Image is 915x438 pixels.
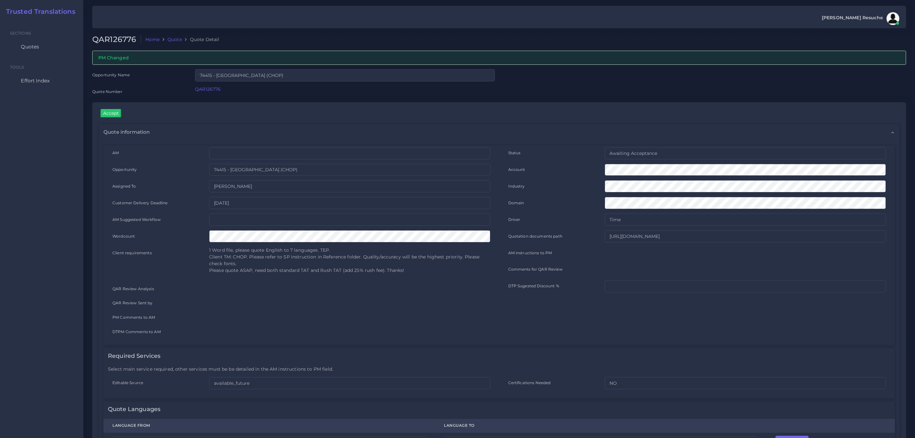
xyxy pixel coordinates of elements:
[182,36,219,43] li: Quote Detail
[112,167,137,172] label: Opportunity
[112,329,161,335] label: DTPM Comments to AM
[508,183,525,189] label: Industry
[508,380,551,385] label: Certifications Needed
[103,129,150,136] span: Quote information
[508,150,521,156] label: Status
[112,315,155,320] label: PM Comments to AM
[92,51,906,64] div: PM Changed
[112,380,143,385] label: Editable Source
[99,124,899,140] div: Quote information
[435,419,766,432] th: Language To
[5,74,78,88] a: Effort Index
[112,250,152,256] label: Client requirements
[112,233,135,239] label: Wordcount
[92,72,130,78] label: Opportunity Name
[21,43,39,50] span: Quotes
[508,233,562,239] label: Quotation documents path
[112,150,119,156] label: AM
[92,35,141,44] h2: QAR126776
[103,419,435,432] th: Language From
[112,200,168,206] label: Customer Delivery Deadline
[145,36,159,43] a: Home
[112,217,161,222] label: AM Suggested Workflow
[209,247,490,274] p: 1 Word file, please quote English to 7 languages. TEP. Client TM: CHOP. Please refer to SP instru...
[508,167,525,172] label: Account
[92,89,122,94] label: Quote Number
[10,31,31,36] span: Sections
[195,86,221,92] a: QAR126776
[508,200,524,206] label: Domain
[508,266,563,272] label: Comments for QAR Review
[209,180,490,192] input: pm
[101,109,121,117] input: Accept
[508,283,559,289] label: DTP Sugested Discount %
[21,77,50,84] span: Effort Index
[108,406,160,413] h4: Quote Languages
[508,217,520,222] label: Driver
[108,366,890,373] p: Select main service required, other services must be be detailed in the AM instructions to PM field.
[2,8,75,15] a: Trusted Translations
[112,300,153,306] label: QAR Review Sent by
[108,353,160,360] h4: Required Services
[112,183,136,189] label: Assigned To
[886,12,899,25] img: avatar
[167,36,182,43] a: Quote
[5,40,78,54] a: Quotes
[819,12,902,25] a: [PERSON_NAME] Resucheavatar
[822,15,883,20] span: [PERSON_NAME] Resuche
[508,250,552,256] label: AM instructions to PM
[112,286,154,291] label: QAR Review Analysis
[10,65,24,70] span: Tools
